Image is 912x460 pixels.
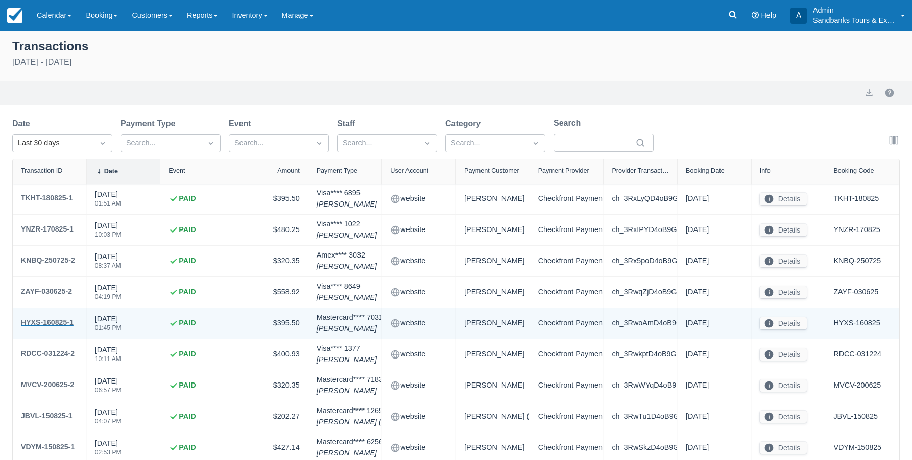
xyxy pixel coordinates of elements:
a: JBVL-150825 [833,411,877,422]
div: website [390,192,447,206]
div: 02:53 PM [95,449,122,455]
div: [DATE] [686,285,743,299]
label: Category [445,118,485,130]
div: [DATE] [95,407,122,430]
div: 01:51 AM [95,200,121,207]
div: TKHT-180825-1 [21,192,73,204]
div: [PERSON_NAME] [464,347,521,362]
a: YNZR-170825 [833,224,880,236]
div: Checkfront Payments [538,347,595,362]
div: ch_3RwkptD4oB9Gbrmp24tfdwDh [612,347,669,362]
div: Date [104,168,118,175]
div: Booking Code [833,167,874,174]
div: [DATE] [686,378,743,393]
div: 04:07 PM [95,418,122,424]
em: [PERSON_NAME] [317,354,377,366]
span: Dropdown icon [422,138,433,148]
button: Details [760,286,807,298]
div: [PERSON_NAME] [464,441,521,455]
div: ch_3RxIPYD4oB9Gbrmp0EKa1yy1 [612,223,669,237]
strong: PAID [179,318,196,329]
div: Checkfront Payments [538,254,595,268]
div: Checkfront Payments [538,441,595,455]
button: Details [760,193,807,205]
label: Staff [337,118,359,130]
div: Event [169,167,185,174]
div: [DATE] [686,410,743,424]
div: Transactions [12,37,900,54]
div: 08:37 AM [95,263,121,269]
p: Sandbanks Tours & Experiences [813,15,895,25]
strong: PAID [179,255,196,267]
div: [DATE] [686,316,743,330]
div: 10:11 AM [95,356,121,362]
div: Provider Transaction [612,167,669,174]
div: [DATE] [95,283,122,306]
div: ch_3RwSkzD4oB9Gbrmp0maTn8ec [612,441,669,455]
div: Checkfront Payments [538,285,595,299]
div: $480.25 [243,223,300,237]
div: Payment Provider [538,167,589,174]
div: [DATE] [95,345,121,368]
em: [PERSON_NAME] [317,448,383,459]
div: ZAYF-030625-2 [21,285,72,297]
div: website [390,347,447,362]
span: Dropdown icon [98,138,108,148]
div: Last 30 days [18,138,88,149]
div: $320.35 [243,378,300,393]
div: MVCV-200625-2 [21,378,74,391]
a: TKHT-180825 [833,193,879,205]
div: [DATE] [686,254,743,268]
div: HYXS-160825-1 [21,316,74,328]
button: Details [760,255,807,267]
a: MVCV-200625 [833,380,881,391]
strong: PAID [179,193,196,205]
div: [DATE] - [DATE] [12,56,900,68]
div: ch_3RwWYqD4oB9Gbrmp1qfaXmPc [612,378,669,393]
em: [PERSON_NAME] ([PERSON_NAME] [317,417,442,428]
div: [DATE] [686,192,743,206]
div: [DATE] [686,441,743,455]
div: Info [760,167,771,174]
div: Mastercard **** 1269 [317,405,442,427]
div: KNBQ-250725-2 [21,254,75,266]
div: $427.14 [243,441,300,455]
div: [PERSON_NAME] ([PERSON_NAME] [464,410,521,424]
label: Search [554,117,585,130]
div: [PERSON_NAME] [464,378,521,393]
span: Help [761,11,776,19]
div: Transaction ID [21,167,62,174]
button: export [863,87,875,99]
div: website [390,223,447,237]
a: RDCC-031224 [833,349,881,360]
label: Date [12,118,34,130]
a: ZAYF-030625-2 [21,285,72,299]
div: Mastercard **** 7031 [317,312,383,334]
button: Details [760,379,807,392]
label: Payment Type [121,118,179,130]
a: MVCV-200625-2 [21,378,74,393]
div: website [390,254,447,268]
a: JBVL-150825-1 [21,410,73,424]
div: ch_3RwqZjD4oB9Gbrmp2RIs4rGG [612,285,669,299]
div: User Account [390,167,428,174]
a: TKHT-180825-1 [21,192,73,206]
div: website [390,441,447,455]
div: [PERSON_NAME] [464,316,521,330]
div: website [390,410,447,424]
a: VDYM-150825-1 [21,441,75,455]
div: [PERSON_NAME] [464,285,521,299]
em: [PERSON_NAME] [317,292,377,303]
span: Dropdown icon [314,138,324,148]
div: Mastercard **** 6256 [317,437,383,458]
button: Details [760,317,807,329]
div: Payment Type [317,167,357,174]
em: [PERSON_NAME] [317,323,383,335]
div: RDCC-031224-2 [21,347,75,360]
div: Amount [277,167,299,174]
div: JBVL-150825-1 [21,410,73,422]
div: Checkfront Payments [538,223,595,237]
div: $400.93 [243,347,300,362]
div: website [390,285,447,299]
div: [DATE] [686,223,743,237]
